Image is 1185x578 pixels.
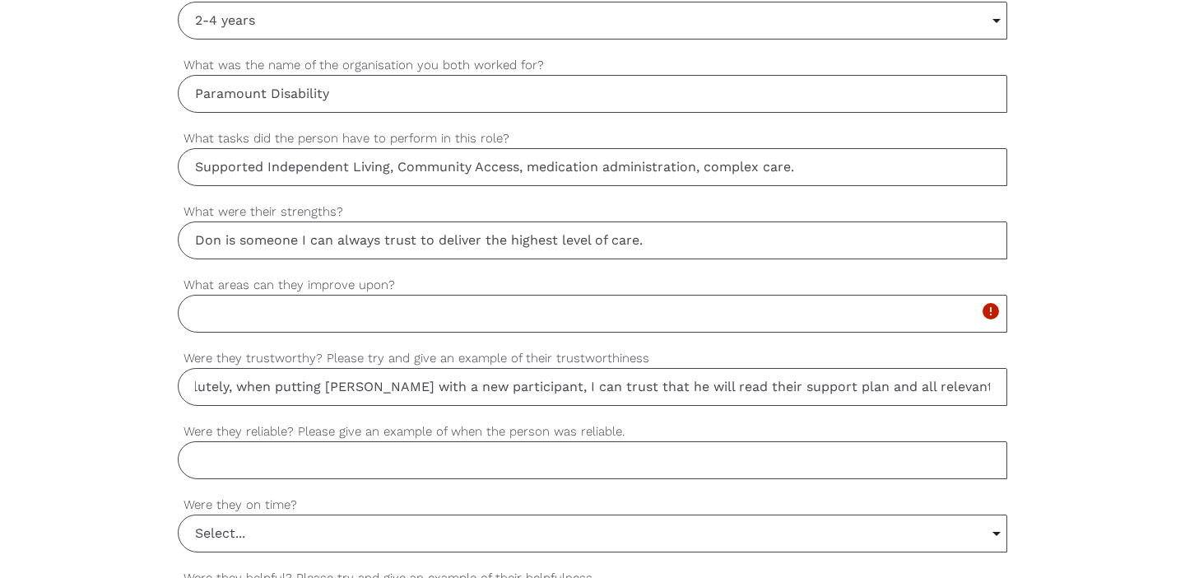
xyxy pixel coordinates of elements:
[178,422,1007,441] label: Were they reliable? Please give an example of when the person was reliable.
[178,203,1007,221] label: What were their strengths?
[981,301,1001,321] i: error
[178,56,1007,75] label: What was the name of the organisation you both worked for?
[178,349,1007,368] label: Were they trustworthy? Please try and give an example of their trustworthiness
[178,496,1007,515] label: Were they on time?
[178,129,1007,148] label: What tasks did the person have to perform in this role?
[178,276,1007,295] label: What areas can they improve upon?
